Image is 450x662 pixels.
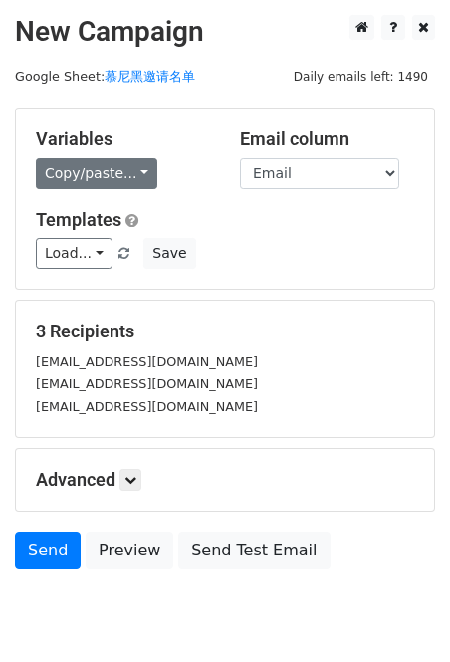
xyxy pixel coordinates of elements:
small: [EMAIL_ADDRESS][DOMAIN_NAME] [36,354,258,369]
a: Daily emails left: 1490 [287,69,435,84]
a: Send Test Email [178,532,330,569]
h5: 3 Recipients [36,321,414,342]
h2: New Campaign [15,15,435,49]
a: Send [15,532,81,569]
a: Copy/paste... [36,158,157,189]
div: 聊天小组件 [350,566,450,662]
a: Templates [36,209,121,230]
a: Preview [86,532,173,569]
h5: Advanced [36,469,414,491]
iframe: Chat Widget [350,566,450,662]
button: Save [143,238,195,269]
h5: Email column [240,128,414,150]
small: [EMAIL_ADDRESS][DOMAIN_NAME] [36,399,258,414]
a: 慕尼黑邀请名单 [105,69,195,84]
small: Google Sheet: [15,69,195,84]
small: [EMAIL_ADDRESS][DOMAIN_NAME] [36,376,258,391]
a: Load... [36,238,112,269]
span: Daily emails left: 1490 [287,66,435,88]
h5: Variables [36,128,210,150]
